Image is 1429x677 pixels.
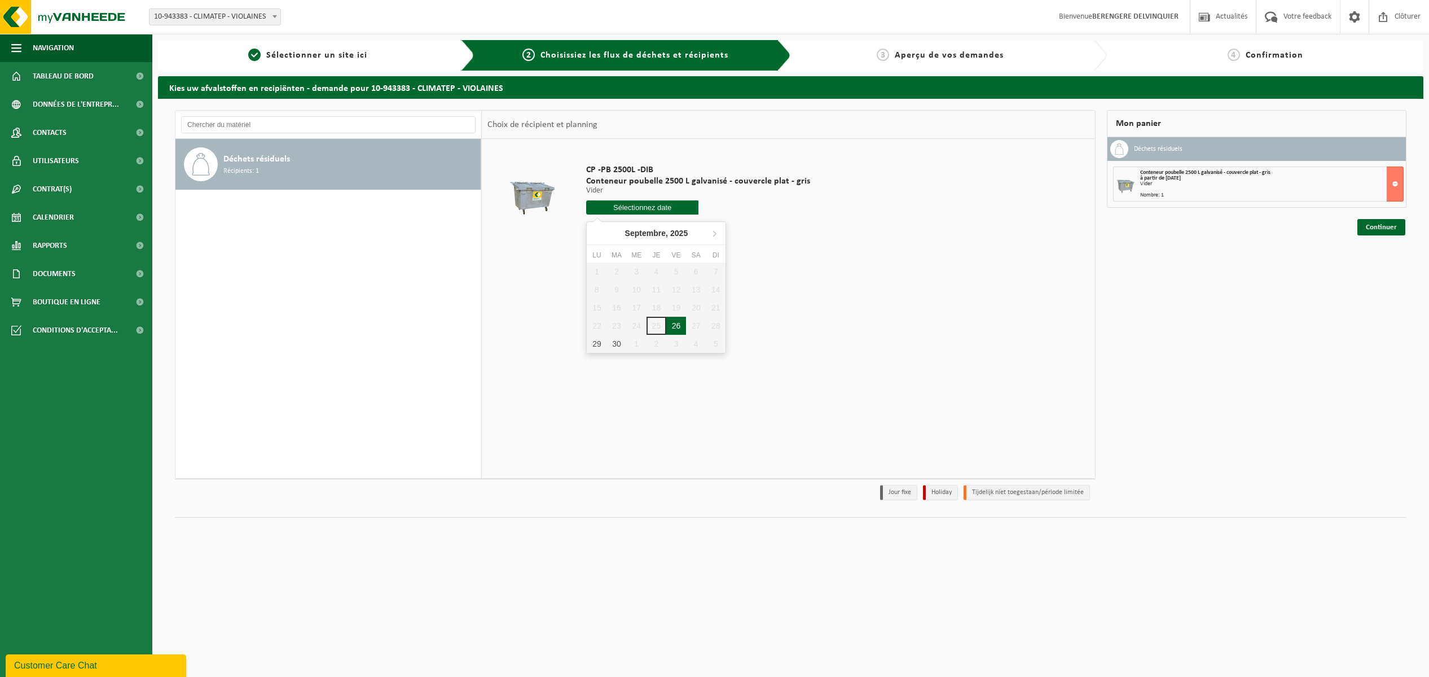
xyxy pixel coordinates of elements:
i: 2025 [670,229,688,237]
div: Ve [666,250,686,261]
div: 26 [666,317,686,335]
li: Jour fixe [880,485,917,500]
strong: à partir de [DATE] [1140,175,1181,181]
span: Documents [33,260,76,288]
span: Choisissiez les flux de déchets et récipients [540,51,728,60]
span: Utilisateurs [33,147,79,175]
div: 29 [587,335,606,353]
span: Boutique en ligne [33,288,100,316]
span: Calendrier [33,203,74,232]
span: Sélectionner un site ici [266,51,367,60]
span: Aperçu de vos demandes [895,51,1004,60]
div: 2 [647,335,666,353]
div: Di [706,250,726,261]
div: Septembre, [621,224,693,242]
span: Contacts [33,119,67,147]
div: Me [627,250,647,261]
div: Mon panier [1107,110,1406,137]
input: Chercher du matériel [181,116,476,133]
a: 1Sélectionner un site ici [164,49,452,62]
span: 10-943383 - CLIMATEP - VIOLAINES [150,9,280,25]
h3: Déchets résiduels [1134,140,1182,158]
span: Rapports [33,232,67,260]
span: 4 [1228,49,1240,61]
span: Conteneur poubelle 2500 L galvanisé - couvercle plat - gris [1140,169,1270,176]
span: Conditions d'accepta... [33,316,118,344]
span: Conteneur poubelle 2500 L galvanisé - couvercle plat - gris [586,176,810,187]
li: Holiday [923,485,958,500]
span: 3 [877,49,889,61]
div: Sa [686,250,706,261]
strong: BERENGERE DELVINQUIER [1092,12,1179,21]
span: 10-943383 - CLIMATEP - VIOLAINES [149,8,281,25]
iframe: chat widget [6,652,188,677]
div: Nombre: 1 [1140,193,1403,198]
span: Données de l'entrepr... [33,90,119,119]
span: Contrat(s) [33,175,72,203]
h2: Kies uw afvalstoffen en recipiënten - demande pour 10-943383 - CLIMATEP - VIOLAINES [158,76,1423,98]
input: Sélectionnez date [586,200,698,215]
span: CP -PB 2500L -DIB [586,164,810,176]
span: Récipients: 1 [223,166,259,177]
span: Confirmation [1246,51,1303,60]
div: 30 [607,335,627,353]
span: 1 [248,49,261,61]
span: Déchets résiduels [223,152,290,166]
li: Tijdelijk niet toegestaan/période limitée [964,485,1090,500]
span: 2 [522,49,535,61]
div: Vider [1140,181,1403,187]
span: Navigation [33,34,74,62]
div: Lu [587,250,606,261]
div: 1 [627,335,647,353]
div: Je [647,250,666,261]
div: Choix de récipient et planning [482,111,603,139]
div: Ma [607,250,627,261]
p: Vider [586,187,810,195]
button: Déchets résiduels Récipients: 1 [175,139,481,190]
span: Tableau de bord [33,62,94,90]
div: 3 [666,335,686,353]
a: Continuer [1357,219,1405,235]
